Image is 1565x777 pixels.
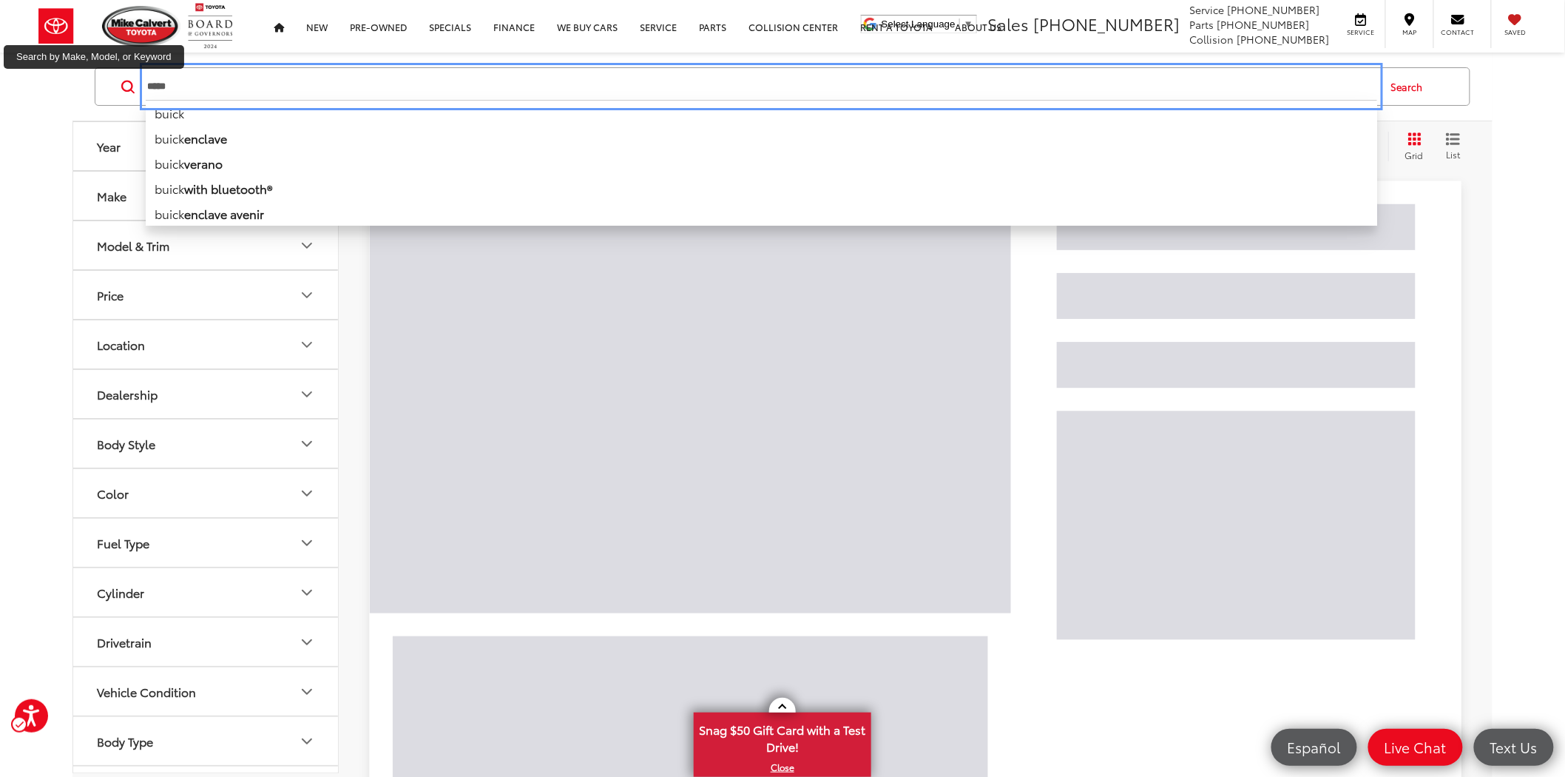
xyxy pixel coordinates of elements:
[97,536,149,550] div: Fuel Type
[298,336,316,354] div: Location
[1474,729,1554,766] a: Text Us
[184,180,272,197] b: with bluetooth®
[298,733,316,750] div: Body Type
[298,534,316,552] div: Fuel Type
[102,6,180,47] img: Mike Calvert Toyota Houston, TX
[1217,17,1310,32] span: [PHONE_NUMBER]
[73,717,339,765] button: Body TypeBody Type
[1345,27,1378,37] span: Service
[1393,27,1426,37] span: Map
[146,69,1377,104] input: Search by Make, Model, or Keyword
[298,435,316,453] div: Body Style
[73,420,339,468] button: Body StyleBody Style
[97,684,196,699] div: Vehicle Condition
[146,151,1377,176] li: buick
[146,201,1377,226] li: buick
[298,633,316,651] div: Drivetrain
[146,126,1377,151] li: buick
[73,320,339,369] button: LocationLocation
[1483,738,1545,756] span: Text Us
[97,734,153,748] div: Body Type
[1405,149,1424,161] span: Grid
[1033,12,1180,36] span: [PHONE_NUMBER]
[184,155,223,172] b: verano
[97,288,124,302] div: Price
[73,519,339,567] button: Fuel TypeFuel Type
[97,238,169,252] div: Model & Trim
[146,176,1377,201] li: buick
[1388,132,1435,161] button: Grid View
[97,387,158,401] div: Dealership
[73,618,339,666] button: DrivetrainDrivetrain
[73,122,339,170] button: YearYear
[298,584,316,602] div: Cylinder
[184,129,227,147] b: enclave
[73,667,339,716] button: Vehicle ConditionVehicle Condition
[298,237,316,255] div: Model & Trim
[97,139,121,153] div: Year
[73,370,339,418] button: DealershipDealership
[97,189,126,203] div: Make
[1280,738,1348,756] span: Español
[73,469,339,517] button: ColorColor
[97,337,145,351] div: Location
[298,386,316,403] div: Dealership
[73,172,339,220] button: MakeMake
[1348,132,1472,161] div: Page Menu
[1377,68,1444,105] button: Search
[1435,132,1472,161] button: List View
[1190,32,1234,47] span: Collision
[1237,32,1330,47] span: [PHONE_NUMBER]
[97,585,144,599] div: Cylinder
[146,100,1377,126] li: buick
[695,714,870,759] span: Snag $50 Gift Card with a Test Drive!
[1441,27,1475,37] span: Contact
[1228,2,1320,17] span: [PHONE_NUMBER]
[73,271,339,319] button: PricePrice
[298,683,316,701] div: Vehicle Condition
[73,221,339,269] button: Model & TrimModel & Trim
[73,568,339,616] button: CylinderCylinder
[184,205,264,222] b: enclave avenir
[1271,729,1357,766] a: Español
[1190,2,1225,17] span: Service
[97,437,155,451] div: Body Style
[1190,17,1214,32] span: Parts
[1499,27,1532,37] span: Saved
[1368,729,1463,766] a: Live Chat
[97,486,129,500] div: Color
[298,485,316,502] div: Color
[298,286,316,304] div: Price
[1446,148,1461,161] span: List
[97,635,152,649] div: Drivetrain
[1377,738,1454,756] span: Live Chat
